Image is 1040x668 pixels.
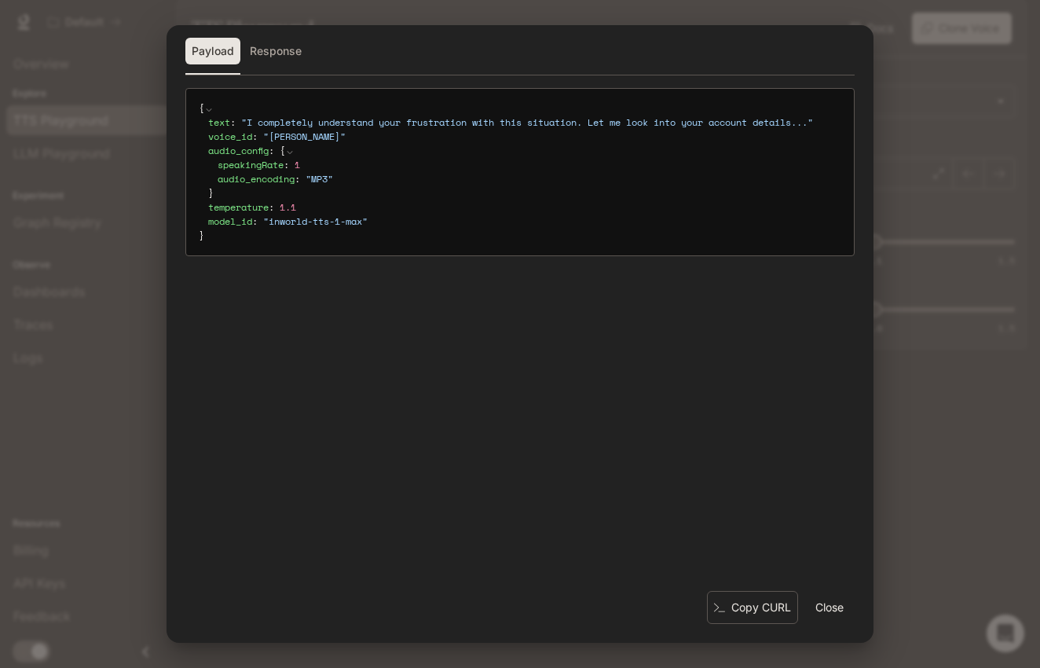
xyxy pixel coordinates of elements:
[295,158,300,171] span: 1
[208,200,269,214] span: temperature
[208,215,252,228] span: model_id
[208,130,252,143] span: voice_id
[280,144,285,157] span: {
[208,116,841,130] div: :
[218,158,841,172] div: :
[208,130,841,144] div: :
[241,116,813,129] span: " I completely understand your frustration with this situation. Let me look into your account det...
[208,144,269,157] span: audio_config
[218,172,295,185] span: audio_encoding
[185,38,240,64] button: Payload
[707,591,798,625] button: Copy CURL
[208,200,841,215] div: :
[306,172,333,185] span: " MP3 "
[218,172,841,186] div: :
[208,215,841,229] div: :
[199,229,204,242] span: }
[199,101,204,115] span: {
[263,130,346,143] span: " [PERSON_NAME] "
[804,592,855,623] button: Close
[263,215,368,228] span: " inworld-tts-1-max "
[208,116,230,129] span: text
[218,158,284,171] span: speakingRate
[208,186,214,200] span: }
[244,38,308,64] button: Response
[280,200,296,214] span: 1.1
[208,144,841,200] div: :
